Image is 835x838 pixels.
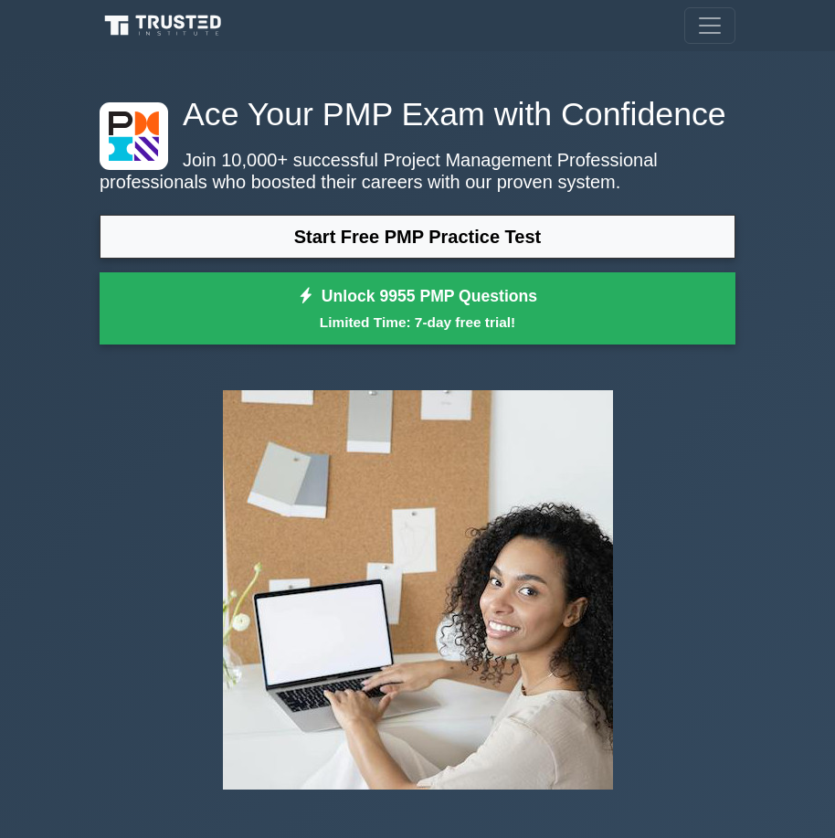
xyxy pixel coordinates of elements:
a: Start Free PMP Practice Test [100,215,735,259]
small: Limited Time: 7-day free trial! [122,312,713,333]
button: Toggle navigation [684,7,735,44]
h1: Ace Your PMP Exam with Confidence [100,95,735,134]
p: Join 10,000+ successful Project Management Professional professionals who boosted their careers w... [100,149,735,193]
a: Unlock 9955 PMP QuestionsLimited Time: 7-day free trial! [100,272,735,345]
